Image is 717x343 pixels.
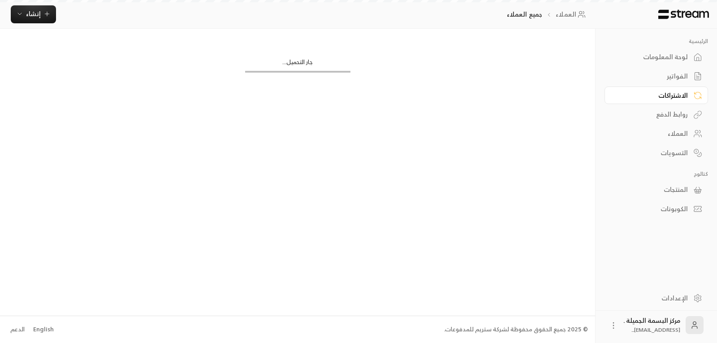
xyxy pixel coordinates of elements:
[616,91,688,100] div: الاشتراكات
[605,170,708,178] p: كتالوج
[605,87,708,104] a: الاشتراكات
[616,185,688,194] div: المنتجات
[616,294,688,303] div: الإعدادات
[657,9,710,19] img: Logo
[616,204,688,213] div: الكوبونات
[616,129,688,138] div: العملاء
[616,148,688,157] div: التسويات
[605,125,708,143] a: العملاء
[33,325,54,334] div: English
[26,8,41,19] span: إنشاء
[444,325,588,334] div: © 2025 جميع الحقوق محفوظة لشركة ستريم للمدفوعات.
[605,48,708,66] a: لوحة المعلومات
[623,316,680,334] div: مركز البسمة الجميلة .
[605,106,708,123] a: روابط الدفع
[605,38,708,45] p: الرئيسية
[605,289,708,307] a: الإعدادات
[507,10,542,19] p: جميع العملاء
[631,325,680,334] span: [EMAIL_ADDRESS]...
[7,321,27,338] a: الدعم
[616,72,688,81] div: الفواتير
[605,181,708,199] a: المنتجات
[616,52,688,61] div: لوحة المعلومات
[605,68,708,85] a: الفواتير
[556,10,588,19] a: العملاء
[245,58,350,71] div: جار التحميل...
[605,200,708,218] a: الكوبونات
[616,110,688,119] div: روابط الدفع
[507,10,589,19] nav: breadcrumb
[11,5,56,23] button: إنشاء
[605,144,708,161] a: التسويات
